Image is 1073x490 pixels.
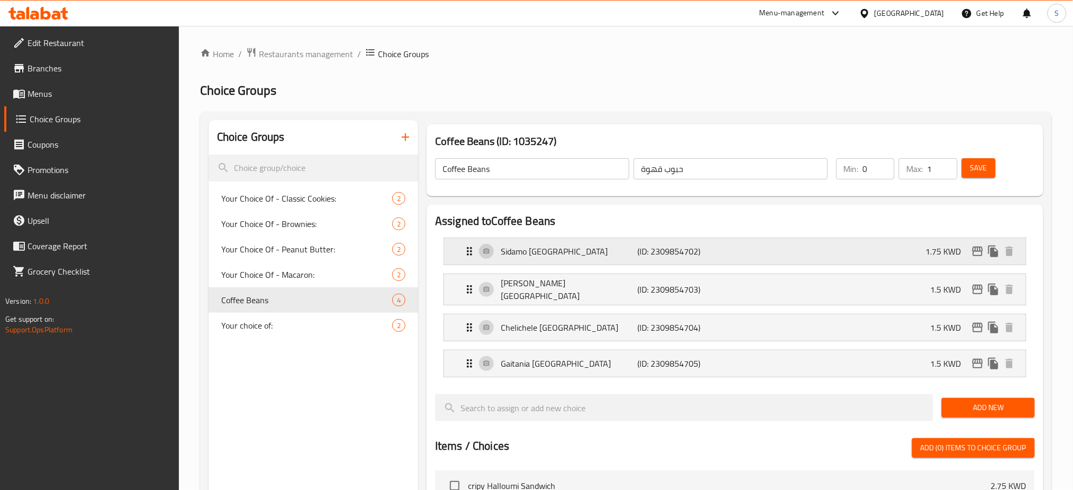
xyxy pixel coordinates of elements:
input: search [209,155,418,182]
button: edit [970,356,986,371]
li: Expand [435,233,1035,269]
span: Menus [28,87,171,100]
span: Your Choice Of - Classic Cookies: [221,192,392,205]
a: Home [200,48,234,60]
span: Promotions [28,164,171,176]
a: Choice Groups [4,106,179,132]
div: Expand [444,314,1026,341]
input: search [435,394,933,421]
div: Your Choice Of - Brownies:2 [209,211,418,237]
span: 2 [393,270,405,280]
span: 1.0.0 [33,294,49,308]
div: Menu-management [760,7,825,20]
div: Expand [444,350,1026,377]
div: [GEOGRAPHIC_DATA] [874,7,944,19]
nav: breadcrumb [200,47,1052,61]
div: Choices [392,319,405,332]
p: (ID: 2309854705) [638,357,729,370]
span: Get support on: [5,312,54,326]
div: Coffee Beans4 [209,287,418,313]
button: duplicate [986,243,1002,259]
h2: Choice Groups [217,129,285,145]
p: (ID: 2309854703) [638,283,729,296]
span: Grocery Checklist [28,265,171,278]
p: Gaitania [GEOGRAPHIC_DATA] [501,357,637,370]
span: Version: [5,294,31,308]
div: Choices [392,294,405,306]
div: Expand [444,274,1026,305]
span: 2 [393,194,405,204]
p: (ID: 2309854704) [638,321,729,334]
div: Choices [392,268,405,281]
button: duplicate [986,282,1002,297]
span: Save [970,161,987,175]
a: Branches [4,56,179,81]
span: Your Choice Of - Macaron: [221,268,392,281]
button: delete [1002,320,1017,335]
a: Coverage Report [4,233,179,259]
span: Restaurants management [259,48,353,60]
p: 1.75 KWD [926,245,970,258]
button: duplicate [986,356,1002,371]
button: delete [1002,356,1017,371]
button: delete [1002,282,1017,297]
p: 1.5 KWD [931,321,970,334]
span: Edit Restaurant [28,37,171,49]
span: Choice Groups [30,113,171,125]
span: S [1055,7,1059,19]
p: Chelichele [GEOGRAPHIC_DATA] [501,321,637,334]
div: Your Choice Of - Classic Cookies:2 [209,186,418,211]
span: Menu disclaimer [28,189,171,202]
span: Your Choice Of - Brownies: [221,217,392,230]
span: Your choice of: [221,319,392,332]
p: Min: [844,162,859,175]
a: Promotions [4,157,179,183]
a: Restaurants management [246,47,353,61]
li: / [357,48,361,60]
div: Choices [392,243,405,256]
span: Your Choice Of - Peanut Butter: [221,243,392,256]
a: Upsell [4,208,179,233]
button: delete [1002,243,1017,259]
a: Edit Restaurant [4,30,179,56]
a: Menu disclaimer [4,183,179,208]
span: Coverage Report [28,240,171,252]
span: Coffee Beans [221,294,392,306]
li: Expand [435,269,1035,310]
div: Your Choice Of - Macaron:2 [209,262,418,287]
button: Add (0) items to choice group [912,438,1035,458]
span: 2 [393,321,405,331]
span: Branches [28,62,171,75]
p: Max: [906,162,923,175]
h2: Assigned to Coffee Beans [435,213,1035,229]
a: Menus [4,81,179,106]
p: 1.5 KWD [931,357,970,370]
span: Add New [950,401,1026,414]
p: [PERSON_NAME] [GEOGRAPHIC_DATA] [501,277,637,302]
h2: Items / Choices [435,438,509,454]
li: Expand [435,346,1035,382]
span: Upsell [28,214,171,227]
span: Choice Groups [200,78,276,102]
div: Your choice of:2 [209,313,418,338]
h3: Coffee Beans (ID: 1035247) [435,133,1035,150]
div: Choices [392,192,405,205]
span: Choice Groups [378,48,429,60]
a: Grocery Checklist [4,259,179,284]
span: Add (0) items to choice group [921,441,1026,455]
a: Coupons [4,132,179,157]
button: Save [962,158,996,178]
li: Expand [435,310,1035,346]
p: Sidamo [GEOGRAPHIC_DATA] [501,245,637,258]
div: Expand [444,238,1026,265]
span: Coupons [28,138,171,151]
span: 2 [393,219,405,229]
p: (ID: 2309854702) [638,245,729,258]
button: edit [970,243,986,259]
span: 4 [393,295,405,305]
div: Your Choice Of - Peanut Butter:2 [209,237,418,262]
a: Support.OpsPlatform [5,323,73,337]
button: edit [970,282,986,297]
button: Add New [942,398,1034,418]
button: edit [970,320,986,335]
